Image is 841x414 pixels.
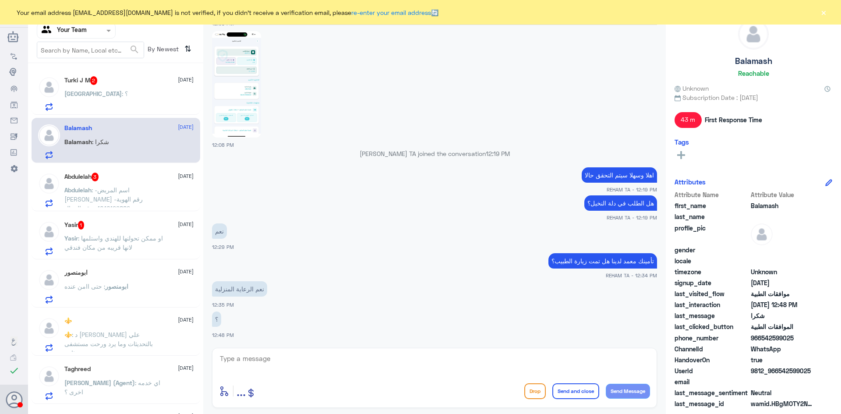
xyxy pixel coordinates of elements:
h5: Balamash [735,56,772,66]
h5: Balamash [64,124,92,132]
h6: Attributes [675,178,706,186]
span: 9812_966542599025 [751,366,814,375]
button: Avatar [6,391,22,408]
span: 12:29 PM [212,244,234,250]
span: : -اسم المريض [PERSON_NAME] -رقم الهوية 1016129882 -رقم الجوال 0505416115 ما المطلوب وش صار على ا... [64,186,153,258]
span: ابومنصور [105,283,128,290]
img: defaultAdmin.png [38,365,60,387]
button: Send and close [552,383,599,399]
span: ChannelId [675,344,749,354]
button: Send Message [606,384,650,399]
p: 18/8/2025, 12:35 PM [212,281,267,297]
h5: Turki J M [64,76,98,85]
button: ... [237,381,246,401]
p: 18/8/2025, 12:19 PM [584,195,657,211]
span: UserId [675,366,749,375]
span: [DATE] [178,172,194,180]
span: 2 [90,76,98,85]
p: 18/8/2025, 12:48 PM [212,311,221,327]
span: Unknown [751,267,814,276]
span: search [129,44,140,55]
span: gender [675,245,749,255]
span: last_visited_flow [675,289,749,298]
span: [DATE] [178,76,194,84]
span: [PERSON_NAME] (Agent) [64,379,135,386]
span: timezone [675,267,749,276]
span: Attribute Value [751,190,814,199]
span: 12:48 PM [212,332,234,338]
span: [DATE] [178,364,194,372]
span: Unknown [675,84,709,93]
img: defaultAdmin.png [38,76,60,98]
h5: Yasir [64,221,85,230]
span: HandoverOn [675,355,749,364]
span: null [751,256,814,265]
span: Balamash [751,201,814,210]
span: [DATE] [178,316,194,324]
p: 18/8/2025, 12:34 PM [548,253,657,269]
span: first_name [675,201,749,210]
span: 2 [751,344,814,354]
span: 0 [751,388,814,397]
i: ⇅ [184,42,191,56]
h5: ⚜️ [64,317,72,325]
span: wamid.HBgMOTY2NTQyNTk5MDI1FQIAEhggQzJGNzEzREM5QUMyODg1RUNERTg4RkExMDIyNUE4QjUA [751,399,814,408]
span: : حتى اامن عنده [64,283,105,290]
span: last_clicked_button [675,322,749,331]
button: × [819,8,828,17]
input: Search by Name, Local etc… [37,42,144,58]
span: : شكرا [92,138,109,145]
span: Attribute Name [675,190,749,199]
span: Abdulelah [64,186,92,194]
img: defaultAdmin.png [38,124,60,146]
span: Subscription Date : [DATE] [675,93,832,102]
img: defaultAdmin.png [38,173,60,195]
span: : د [PERSON_NAME] علي بالتحديثات وما يرد ورحت مستشفى ثاني [64,331,153,357]
span: الموافقات الطبية [751,322,814,331]
span: null [751,377,814,386]
span: REHAM TA - 12:34 PM [606,272,657,279]
button: Drop [524,383,546,399]
span: last_message_id [675,399,749,408]
span: ... [237,383,246,399]
span: 2024-12-28T07:05:41.754Z [751,278,814,287]
h5: Taghreed [64,365,91,373]
span: 12:19 PM [486,150,510,157]
h6: Reachable [738,69,769,77]
span: [GEOGRAPHIC_DATA] [64,90,122,97]
span: signup_date [675,278,749,287]
span: true [751,355,814,364]
span: [DATE] [178,123,194,131]
span: [DATE] [178,268,194,276]
span: : او ممكن تحولنها للهندي واستلمها لانها قريبه من مكان فندقي [64,234,163,251]
span: 12:08 PM [212,142,234,148]
span: REHAM TA - 12:19 PM [607,214,657,221]
span: REHAM TA - 12:19 PM [607,186,657,193]
span: Your email address [EMAIL_ADDRESS][DOMAIN_NAME] is not verified, if you didn't receive a verifica... [17,8,438,17]
img: defaultAdmin.png [38,317,60,339]
span: locale [675,256,749,265]
img: 1495228638306266.jpg [212,31,261,138]
span: email [675,377,749,386]
span: 1 [78,221,85,230]
img: defaultAdmin.png [751,223,773,245]
span: [DATE] [178,220,194,228]
span: phone_number [675,333,749,343]
span: Yasir [64,234,78,242]
span: Balamash [64,138,92,145]
p: [PERSON_NAME] TA joined the conversation [212,149,657,158]
span: profile_pic [675,223,749,244]
span: شكرا [751,311,814,320]
span: last_name [675,212,749,221]
h5: Abdulelah [64,173,99,181]
span: last_message [675,311,749,320]
span: 3 [92,173,99,181]
i: check [9,365,19,376]
span: موافقات الطبية [751,289,814,298]
span: 43 m [675,112,702,128]
span: 2025-08-18T09:48:16.268Z [751,300,814,309]
span: By Newest [144,42,181,59]
span: : ؟ [122,90,128,97]
span: null [751,245,814,255]
button: search [129,42,140,57]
